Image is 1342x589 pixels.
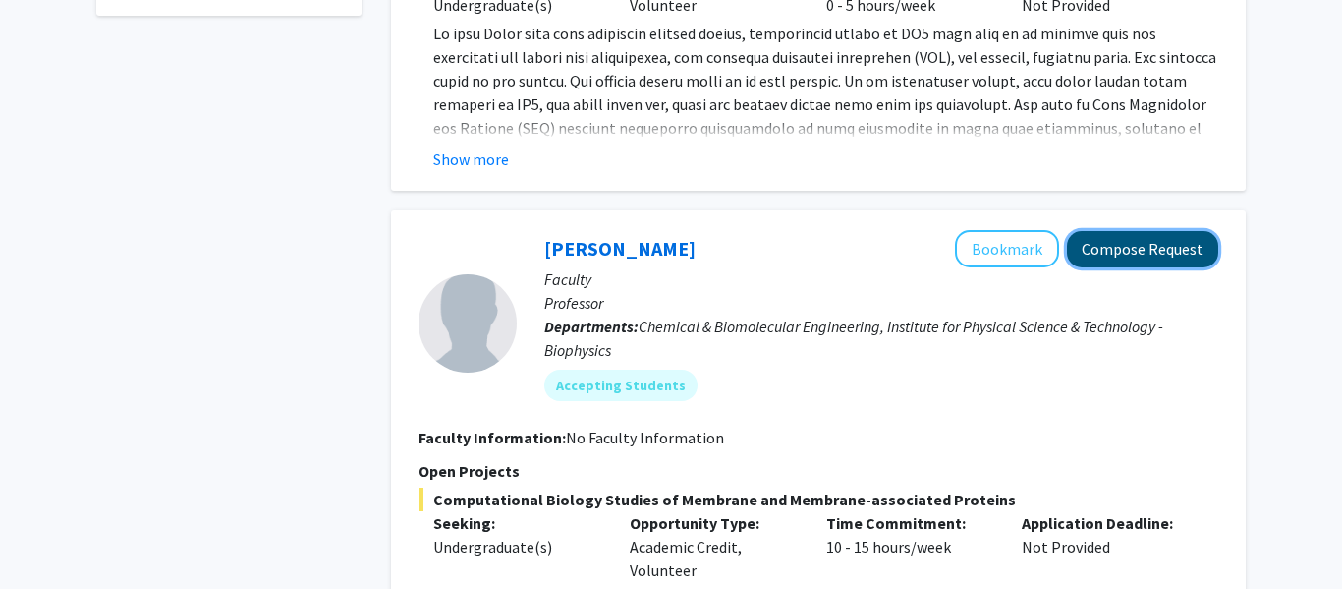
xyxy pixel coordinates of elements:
[544,370,698,401] mat-chip: Accepting Students
[15,501,84,574] iframe: Chat
[433,535,600,559] div: Undergraduate(s)
[544,317,639,336] b: Departments:
[419,459,1218,483] p: Open Projects
[955,230,1059,267] button: Add Jeffery Klauda to Bookmarks
[419,428,566,447] b: Faculty Information:
[544,267,1218,291] p: Faculty
[1067,231,1218,267] button: Compose Request to Jeffery Klauda
[1007,511,1203,582] div: Not Provided
[544,317,1163,360] span: Chemical & Biomolecular Engineering, Institute for Physical Science & Technology - Biophysics
[566,428,724,447] span: No Faculty Information
[544,291,1218,315] p: Professor
[419,488,1218,511] span: Computational Biology Studies of Membrane and Membrane-associated Proteins
[433,22,1218,446] p: Lo ipsu Dolor sita cons adipiscin elitsed doeius, temporincid utlabo et DO5 magn aliq en ad minim...
[1022,511,1189,535] p: Application Deadline:
[630,511,797,535] p: Opportunity Type:
[826,511,993,535] p: Time Commitment:
[811,511,1008,582] div: 10 - 15 hours/week
[433,511,600,535] p: Seeking:
[544,236,696,261] a: [PERSON_NAME]
[433,147,509,171] button: Show more
[615,511,811,582] div: Academic Credit, Volunteer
